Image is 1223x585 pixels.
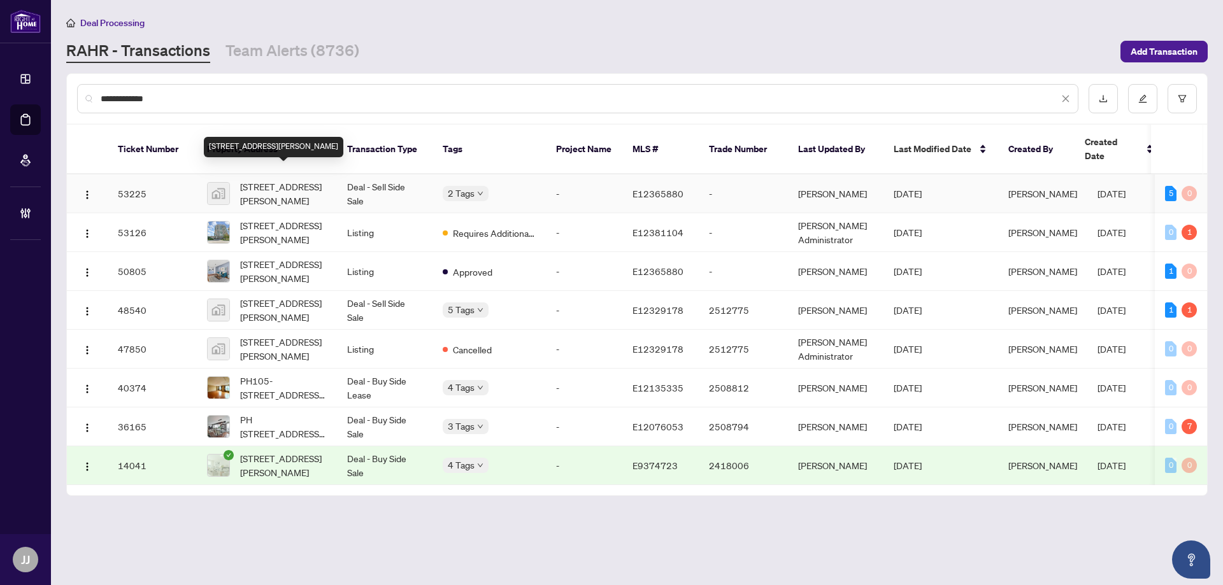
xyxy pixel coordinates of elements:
[1085,135,1138,163] span: Created Date
[77,300,97,320] button: Logo
[477,384,483,391] span: down
[788,252,883,291] td: [PERSON_NAME]
[82,384,92,394] img: Logo
[1182,380,1197,395] div: 0
[1128,84,1157,113] button: edit
[453,265,492,279] span: Approved
[82,267,92,278] img: Logo
[77,339,97,359] button: Logo
[699,252,788,291] td: -
[633,460,678,471] span: E9374723
[1008,304,1077,316] span: [PERSON_NAME]
[1168,84,1197,113] button: filter
[77,261,97,281] button: Logo
[337,252,433,291] td: Listing
[240,257,327,285] span: [STREET_ADDRESS][PERSON_NAME]
[477,423,483,430] span: down
[208,222,229,243] img: thumbnail-img
[1182,302,1197,318] div: 1
[1008,227,1077,238] span: [PERSON_NAME]
[546,125,622,174] th: Project Name
[10,10,41,33] img: logo
[1098,460,1126,471] span: [DATE]
[66,40,210,63] a: RAHR - Transactions
[337,407,433,446] td: Deal - Buy Side Sale
[337,446,433,485] td: Deal - Buy Side Sale
[1075,125,1164,174] th: Created Date
[894,304,922,316] span: [DATE]
[240,412,327,441] span: PH [STREET_ADDRESS][PERSON_NAME]
[546,369,622,407] td: -
[1165,186,1177,201] div: 5
[1182,186,1197,201] div: 0
[633,188,683,199] span: E12365880
[1008,460,1077,471] span: [PERSON_NAME]
[197,125,337,174] th: Property Address
[1098,265,1126,277] span: [DATE]
[1182,225,1197,240] div: 1
[208,260,229,282] img: thumbnail-img
[1098,227,1126,238] span: [DATE]
[108,291,197,330] td: 48540
[1008,343,1077,355] span: [PERSON_NAME]
[788,446,883,485] td: [PERSON_NAME]
[1165,225,1177,240] div: 0
[108,213,197,252] td: 53126
[699,407,788,446] td: 2508794
[240,451,327,479] span: [STREET_ADDRESS][PERSON_NAME]
[224,450,234,460] span: check-circle
[622,125,699,174] th: MLS #
[1131,41,1198,62] span: Add Transaction
[108,252,197,291] td: 50805
[699,369,788,407] td: 2508812
[337,369,433,407] td: Deal - Buy Side Lease
[1165,458,1177,473] div: 0
[699,213,788,252] td: -
[1008,382,1077,393] span: [PERSON_NAME]
[225,40,359,63] a: Team Alerts (8736)
[788,125,883,174] th: Last Updated By
[546,252,622,291] td: -
[448,186,475,201] span: 2 Tags
[894,188,922,199] span: [DATE]
[240,296,327,324] span: [STREET_ADDRESS][PERSON_NAME]
[546,174,622,213] td: -
[337,213,433,252] td: Listing
[1098,421,1126,432] span: [DATE]
[633,265,683,277] span: E12365880
[204,137,343,157] div: [STREET_ADDRESS][PERSON_NAME]
[337,125,433,174] th: Transaction Type
[699,174,788,213] td: -
[208,183,229,204] img: thumbnail-img
[433,125,546,174] th: Tags
[1182,419,1197,434] div: 7
[546,407,622,446] td: -
[240,335,327,363] span: [STREET_ADDRESS][PERSON_NAME]
[477,462,483,469] span: down
[633,382,683,393] span: E12135335
[1089,84,1118,113] button: download
[82,229,92,239] img: Logo
[1182,341,1197,356] div: 0
[1165,302,1177,318] div: 1
[208,299,229,321] img: thumbnail-img
[788,213,883,252] td: [PERSON_NAME] Administrator
[1120,41,1208,62] button: Add Transaction
[208,377,229,398] img: thumbnail-img
[108,369,197,407] td: 40374
[108,330,197,369] td: 47850
[1172,540,1210,579] button: Open asap
[448,458,475,472] span: 4 Tags
[1061,94,1070,103] span: close
[633,421,683,432] span: E12076053
[240,374,327,402] span: PH105-[STREET_ADDRESS][PERSON_NAME]
[894,460,922,471] span: [DATE]
[699,125,788,174] th: Trade Number
[788,407,883,446] td: [PERSON_NAME]
[1098,304,1126,316] span: [DATE]
[1099,94,1108,103] span: download
[82,345,92,355] img: Logo
[1008,188,1077,199] span: [PERSON_NAME]
[1165,341,1177,356] div: 0
[1165,264,1177,279] div: 1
